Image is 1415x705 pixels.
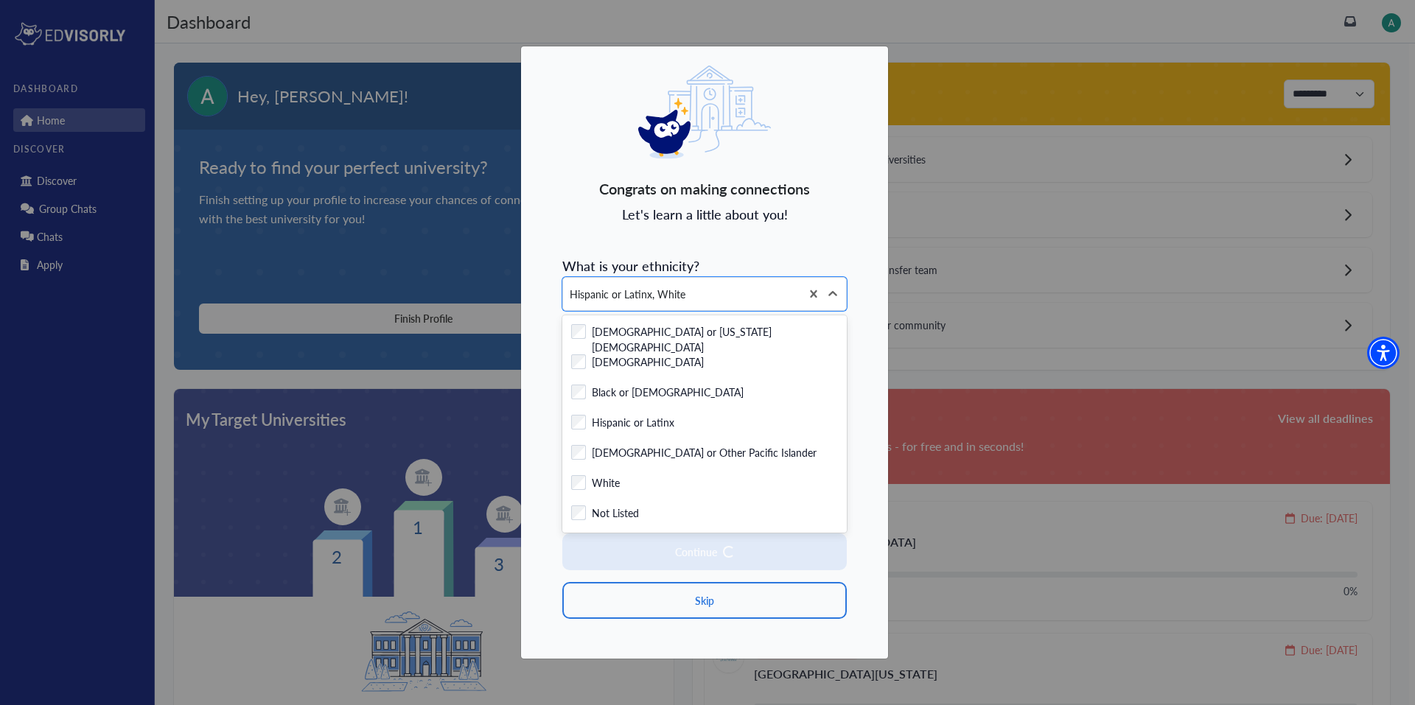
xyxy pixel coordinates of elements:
[592,415,674,433] label: Hispanic or Latinx
[592,475,620,494] label: White
[562,582,847,619] button: Skip
[592,354,704,373] label: [DEMOGRAPHIC_DATA]
[622,206,788,223] span: Let's learn a little about you!
[638,66,771,159] img: eddy logo
[592,324,838,343] label: [DEMOGRAPHIC_DATA] or [US_STATE][DEMOGRAPHIC_DATA]
[1367,337,1400,369] div: Accessibility Menu
[592,385,744,403] label: Black or [DEMOGRAPHIC_DATA]
[563,278,800,310] div: Hispanic or Latinx, White
[599,178,810,200] span: Congrats on making connections
[562,256,699,275] span: What is your ethnicity?
[592,505,639,524] label: Not Listed
[592,445,817,463] label: [DEMOGRAPHIC_DATA] or Other Pacific Islander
